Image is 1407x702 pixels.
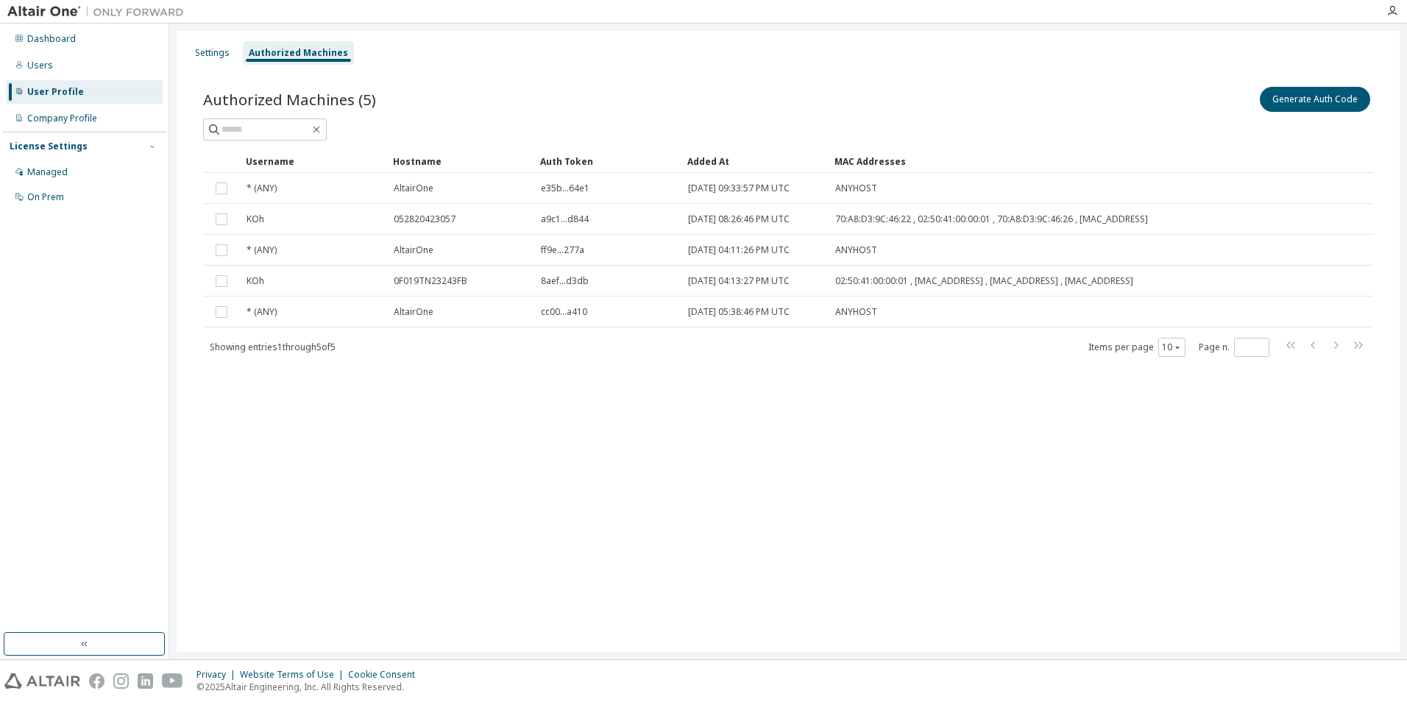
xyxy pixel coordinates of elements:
[89,673,104,689] img: facebook.svg
[247,275,264,287] span: KOh
[394,182,433,194] span: AltairOne
[1260,87,1370,112] button: Generate Auth Code
[835,244,877,256] span: ANYHOST
[27,113,97,124] div: Company Profile
[196,669,240,681] div: Privacy
[27,86,84,98] div: User Profile
[541,182,589,194] span: e35b...64e1
[27,60,53,71] div: Users
[688,306,790,318] span: [DATE] 05:38:46 PM UTC
[27,33,76,45] div: Dashboard
[210,341,336,353] span: Showing entries 1 through 5 of 5
[249,47,348,59] div: Authorized Machines
[394,244,433,256] span: AltairOne
[835,275,1133,287] span: 02:50:41:00:00:01 , [MAC_ADDRESS] , [MAC_ADDRESS] , [MAC_ADDRESS]
[246,149,381,173] div: Username
[138,673,153,689] img: linkedin.svg
[10,141,88,152] div: License Settings
[162,673,183,689] img: youtube.svg
[541,275,589,287] span: 8aef...d3db
[27,191,64,203] div: On Prem
[541,244,584,256] span: ff9e...277a
[688,244,790,256] span: [DATE] 04:11:26 PM UTC
[540,149,676,173] div: Auth Token
[394,213,456,225] span: 052820423057
[688,182,790,194] span: [DATE] 09:33:57 PM UTC
[247,244,277,256] span: * (ANY)
[1199,338,1269,357] span: Page n.
[203,89,376,110] span: Authorized Machines (5)
[113,673,129,689] img: instagram.svg
[835,213,1148,225] span: 70:A8:D3:9C:46:22 , 02:50:41:00:00:01 , 70:A8:D3:9C:46:26 , [MAC_ADDRESS]
[1162,341,1182,353] button: 10
[834,149,1223,173] div: MAC Addresses
[247,182,277,194] span: * (ANY)
[1088,338,1186,357] span: Items per page
[687,149,823,173] div: Added At
[688,213,790,225] span: [DATE] 08:26:46 PM UTC
[195,47,230,59] div: Settings
[835,182,877,194] span: ANYHOST
[835,306,877,318] span: ANYHOST
[247,213,264,225] span: KOh
[541,306,587,318] span: cc00...a410
[27,166,68,178] div: Managed
[196,681,424,693] p: © 2025 Altair Engineering, Inc. All Rights Reserved.
[394,275,467,287] span: 0F019TN23243FB
[247,306,277,318] span: * (ANY)
[394,306,433,318] span: AltairOne
[688,275,790,287] span: [DATE] 04:13:27 PM UTC
[4,673,80,689] img: altair_logo.svg
[393,149,528,173] div: Hostname
[240,669,348,681] div: Website Terms of Use
[541,213,589,225] span: a9c1...d844
[348,669,424,681] div: Cookie Consent
[7,4,191,19] img: Altair One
